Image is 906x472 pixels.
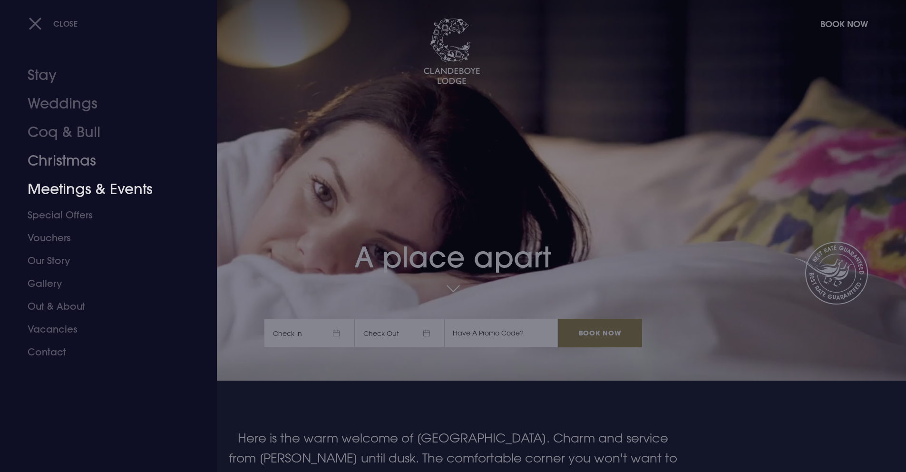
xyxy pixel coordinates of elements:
[28,226,178,249] a: Vouchers
[28,61,178,89] a: Stay
[28,318,178,341] a: Vacancies
[28,175,178,204] a: Meetings & Events
[28,341,178,364] a: Contact
[29,14,78,33] button: Close
[28,249,178,272] a: Our Story
[28,147,178,175] a: Christmas
[53,19,78,29] span: Close
[28,295,178,318] a: Out & About
[28,89,178,118] a: Weddings
[28,204,178,226] a: Special Offers
[28,118,178,147] a: Coq & Bull
[28,272,178,295] a: Gallery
